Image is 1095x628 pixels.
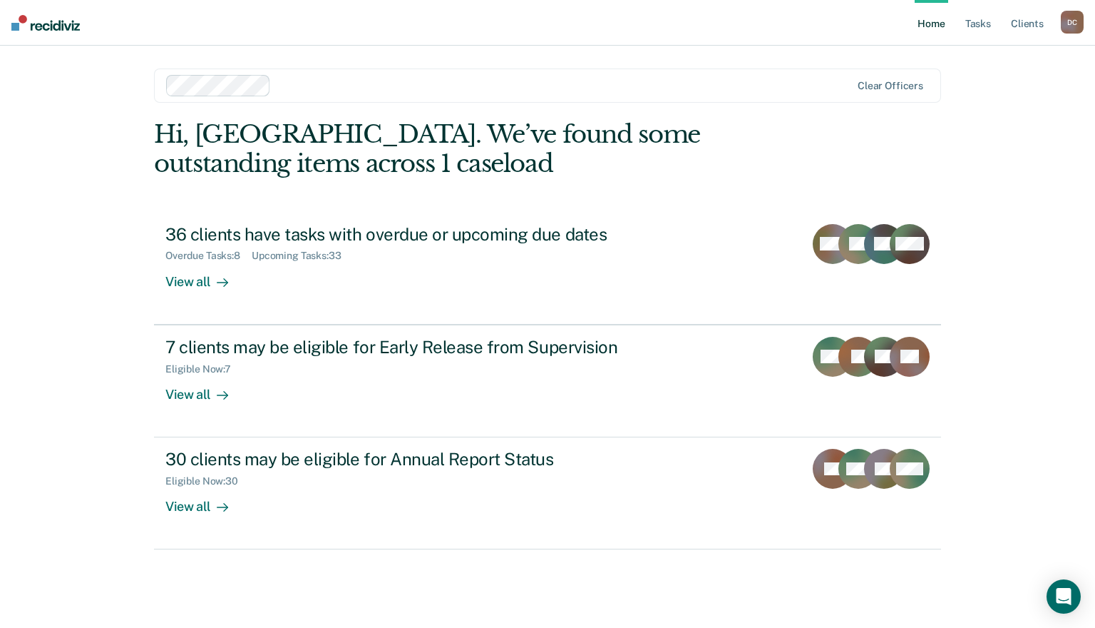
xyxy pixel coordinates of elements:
[165,375,245,402] div: View all
[1047,579,1081,614] div: Open Intercom Messenger
[154,437,941,549] a: 30 clients may be eligible for Annual Report StatusEligible Now:30View all
[165,337,666,358] div: 7 clients may be eligible for Early Release from Supervision
[1061,11,1084,34] button: DC
[1061,11,1084,34] div: D C
[165,224,666,245] div: 36 clients have tasks with overdue or upcoming due dates
[154,325,941,437] a: 7 clients may be eligible for Early Release from SupervisionEligible Now:7View all
[154,120,783,178] div: Hi, [GEOGRAPHIC_DATA]. We’ve found some outstanding items across 1 caseload
[154,213,941,325] a: 36 clients have tasks with overdue or upcoming due datesOverdue Tasks:8Upcoming Tasks:33View all
[858,80,923,92] div: Clear officers
[11,15,80,31] img: Recidiviz
[165,475,250,487] div: Eligible Now : 30
[165,262,245,290] div: View all
[165,363,242,375] div: Eligible Now : 7
[165,487,245,515] div: View all
[252,250,353,262] div: Upcoming Tasks : 33
[165,250,252,262] div: Overdue Tasks : 8
[165,449,666,470] div: 30 clients may be eligible for Annual Report Status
